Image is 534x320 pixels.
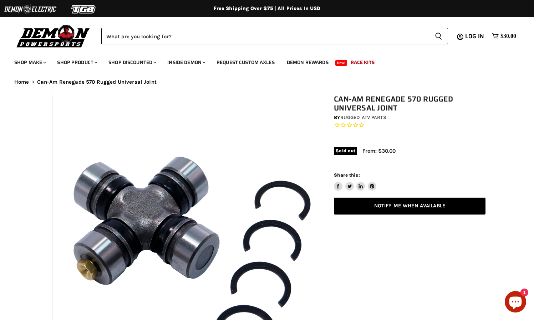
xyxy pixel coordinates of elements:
[103,55,161,70] a: Shop Discounted
[429,28,448,44] button: Search
[9,52,514,70] ul: Main menu
[57,3,111,16] img: TGB Logo 2
[162,55,210,70] a: Inside Demon
[335,60,347,66] span: New!
[500,33,516,40] span: $30.00
[465,32,484,41] span: Log in
[334,172,376,191] aside: Share this:
[14,79,29,85] a: Home
[334,147,357,155] span: Sold out
[340,114,386,120] a: Rugged ATV Parts
[462,33,488,40] a: Log in
[334,114,485,122] div: by
[503,291,528,314] inbox-online-store-chat: Shopify online store chat
[101,28,429,44] input: Search
[334,172,360,178] span: Share this:
[345,55,380,70] a: Race Kits
[362,148,396,154] span: From: $30.00
[281,55,334,70] a: Demon Rewards
[37,79,157,85] span: Can-Am Renegade 570 Rugged Universal Joint
[4,3,57,16] img: Demon Electric Logo 2
[334,198,485,215] a: Notify Me When Available
[101,28,448,44] form: Product
[52,55,102,70] a: Shop Product
[14,23,92,49] img: Demon Powersports
[334,95,485,113] h1: Can-Am Renegade 570 Rugged Universal Joint
[9,55,50,70] a: Shop Make
[211,55,280,70] a: Request Custom Axles
[334,122,485,129] span: Rated 0.0 out of 5 stars 0 reviews
[488,31,520,41] a: $30.00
